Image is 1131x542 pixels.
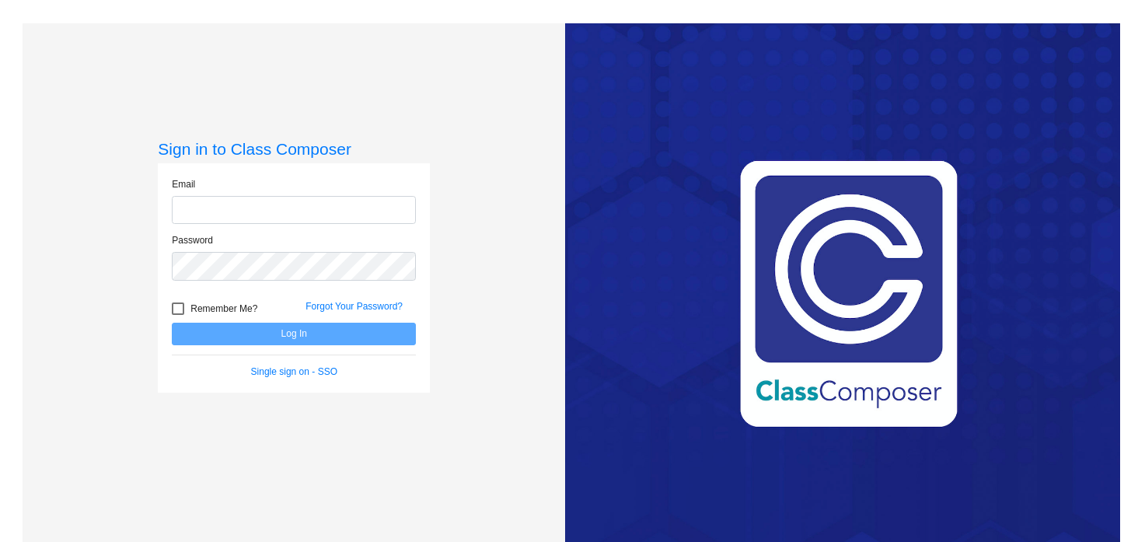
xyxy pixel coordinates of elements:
a: Forgot Your Password? [305,301,403,312]
a: Single sign on - SSO [251,366,337,377]
label: Password [172,233,213,247]
span: Remember Me? [190,299,257,318]
button: Log In [172,323,416,345]
h3: Sign in to Class Composer [158,139,430,159]
label: Email [172,177,195,191]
